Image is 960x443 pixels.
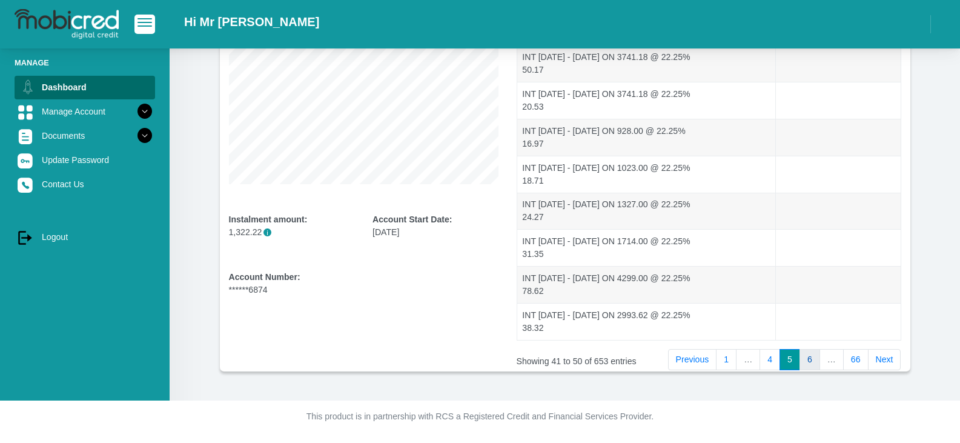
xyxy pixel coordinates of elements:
[144,410,816,423] p: This product is in partnership with RCS a Registered Credit and Financial Services Provider.
[517,193,776,230] td: INT [DATE] - [DATE] ON 1327.00 @ 22.25% 24.27
[15,76,155,99] a: Dashboard
[15,9,119,39] img: logo-mobicred.svg
[15,148,155,172] a: Update Password
[780,349,800,371] a: 5
[229,272,300,282] b: Account Number:
[15,100,155,123] a: Manage Account
[760,349,780,371] a: 4
[229,226,355,239] p: 1,322.22
[15,124,155,147] a: Documents
[517,45,776,82] td: INT [DATE] - [DATE] ON 3741.18 @ 22.25% 50.17
[517,156,776,193] td: INT [DATE] - [DATE] ON 1023.00 @ 22.25% 18.71
[843,349,869,371] a: 66
[184,15,319,29] h2: Hi Mr [PERSON_NAME]
[716,349,737,371] a: 1
[517,303,776,340] td: INT [DATE] - [DATE] ON 2993.62 @ 22.25% 38.32
[517,229,776,266] td: INT [DATE] - [DATE] ON 1714.00 @ 22.25% 31.35
[372,215,452,224] b: Account Start Date:
[229,215,308,224] b: Instalment amount:
[15,57,155,68] li: Manage
[517,348,666,368] div: Showing 41 to 50 of 653 entries
[372,213,498,239] div: [DATE]
[668,349,717,371] a: Previous
[15,225,155,248] a: Logout
[263,228,271,236] span: i
[15,173,155,196] a: Contact Us
[799,349,820,371] a: 6
[517,82,776,119] td: INT [DATE] - [DATE] ON 3741.18 @ 22.25% 20.53
[517,266,776,303] td: INT [DATE] - [DATE] ON 4299.00 @ 22.25% 78.62
[517,119,776,156] td: INT [DATE] - [DATE] ON 928.00 @ 22.25% 16.97
[868,349,901,371] a: Next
